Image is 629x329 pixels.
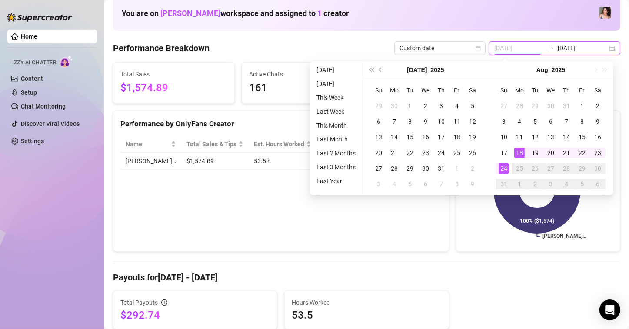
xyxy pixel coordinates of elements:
div: 27 [546,163,556,174]
td: 2025-08-09 [465,176,480,192]
td: 2025-09-05 [574,176,590,192]
span: $1,574.89 [120,80,227,96]
td: 2025-08-13 [543,129,559,145]
div: 1 [452,163,462,174]
td: 2025-07-26 [465,145,480,161]
div: 5 [577,179,587,189]
div: 9 [467,179,478,189]
span: Name [126,139,169,149]
button: Previous month (PageUp) [376,61,386,79]
td: 2025-07-28 [512,98,527,114]
td: 2025-08-05 [527,114,543,129]
td: 2025-07-27 [496,98,512,114]
td: 2025-07-14 [386,129,402,145]
div: 11 [452,116,462,127]
td: 2025-08-25 [512,161,527,176]
td: 2025-07-19 [465,129,480,145]
a: Home [21,33,37,40]
td: 2025-07-29 [402,161,418,176]
div: 8 [405,116,415,127]
td: 2025-07-21 [386,145,402,161]
div: 5 [530,116,540,127]
div: 14 [389,132,399,142]
td: 2025-07-03 [433,98,449,114]
td: 2025-07-06 [371,114,386,129]
td: 2025-08-16 [590,129,606,145]
td: 2025-07-30 [418,161,433,176]
div: 30 [546,101,556,111]
td: 2025-07-09 [418,114,433,129]
li: [DATE] [313,65,359,75]
div: 4 [561,179,572,189]
td: 2025-08-08 [574,114,590,129]
td: 2025-08-22 [574,145,590,161]
th: Name [120,136,181,153]
div: 29 [530,101,540,111]
div: 15 [577,132,587,142]
div: 6 [546,116,556,127]
div: 13 [546,132,556,142]
td: 2025-07-29 [527,98,543,114]
span: 1 [317,9,322,18]
input: Start date [494,43,544,53]
th: Tu [402,82,418,98]
td: 2025-08-05 [402,176,418,192]
li: Last 3 Months [313,162,359,172]
div: 27 [373,163,384,174]
div: 31 [499,179,509,189]
div: 14 [561,132,572,142]
div: 22 [405,148,415,158]
div: 5 [467,101,478,111]
h4: Payouts for [DATE] - [DATE] [113,271,620,283]
td: 2025-08-30 [590,161,606,176]
td: 2025-08-04 [512,114,527,129]
div: 7 [561,116,572,127]
td: 2025-09-06 [590,176,606,192]
td: 2025-06-30 [386,98,402,114]
div: 8 [577,116,587,127]
td: 2025-08-23 [590,145,606,161]
div: 24 [499,163,509,174]
span: [PERSON_NAME] [160,9,220,18]
h1: You are on workspace and assigned to creator [122,9,349,18]
td: [PERSON_NAME]… [120,153,181,170]
div: 28 [389,163,399,174]
th: Th [559,82,574,98]
div: 7 [389,116,399,127]
div: 29 [373,101,384,111]
div: 23 [592,148,603,158]
div: 17 [436,132,446,142]
td: 2025-09-02 [527,176,543,192]
td: 2025-07-27 [371,161,386,176]
td: 2025-08-24 [496,161,512,176]
th: Mo [386,82,402,98]
span: $292.74 [120,308,270,322]
th: Mo [512,82,527,98]
li: Last Month [313,134,359,145]
td: 2025-08-20 [543,145,559,161]
a: Content [21,75,43,82]
span: Total Payouts [120,298,158,307]
th: Sa [590,82,606,98]
td: 2025-07-20 [371,145,386,161]
div: 22 [577,148,587,158]
span: Total Sales & Tips [186,139,236,149]
div: 21 [389,148,399,158]
td: 2025-08-28 [559,161,574,176]
div: Performance by OnlyFans Creator [120,118,442,130]
td: 2025-07-05 [465,98,480,114]
th: Total Sales & Tips [181,136,249,153]
li: This Month [313,120,359,131]
span: calendar [476,46,481,51]
td: 53.5 h [249,153,316,170]
td: 2025-09-01 [512,176,527,192]
div: 3 [499,116,509,127]
li: This Week [313,92,359,103]
div: 16 [592,132,603,142]
div: 31 [561,101,572,111]
div: 17 [499,148,509,158]
td: 2025-07-01 [402,98,418,114]
span: Custom date [399,42,480,55]
div: 30 [592,163,603,174]
div: 13 [373,132,384,142]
